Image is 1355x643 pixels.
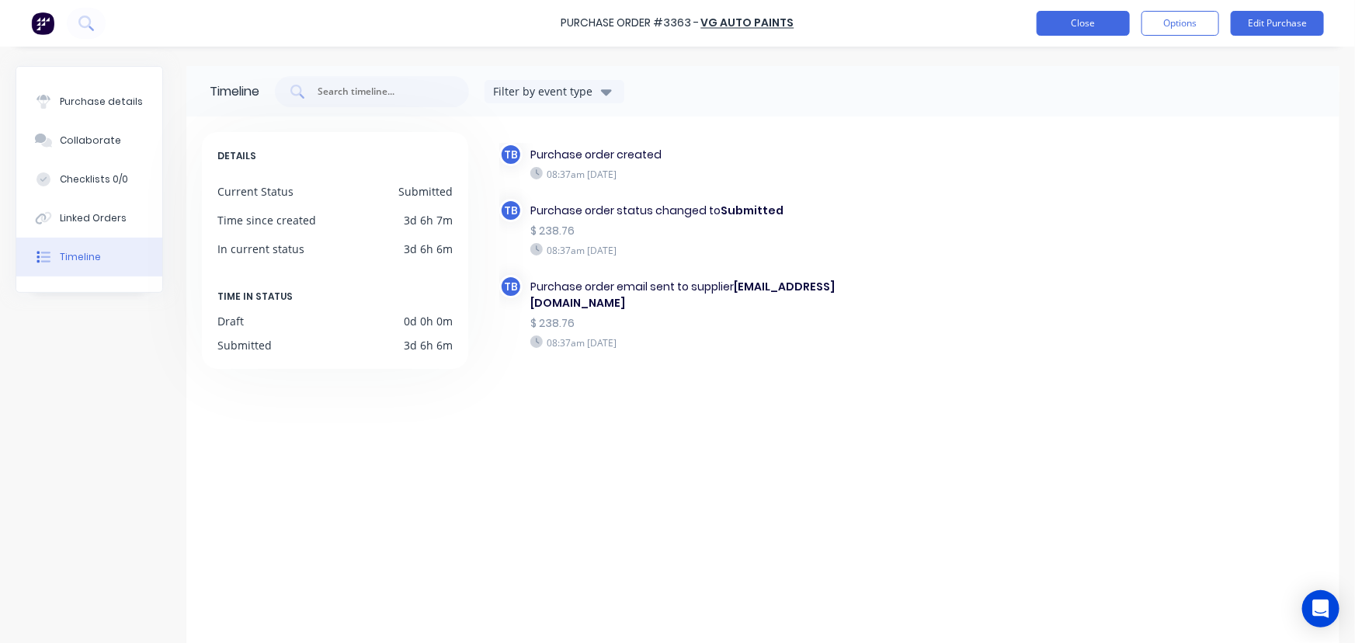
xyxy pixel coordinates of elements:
div: Filter by event type [493,83,597,99]
div: Submitted [398,183,453,200]
div: $ 238.76 [530,315,910,332]
button: Options [1141,11,1219,36]
div: TB [499,143,523,166]
div: Purchase order email sent to supplier [530,279,910,311]
div: In current status [217,241,304,257]
button: Collaborate [16,121,162,160]
div: Purchase details [60,95,143,109]
button: Edit Purchase [1231,11,1324,36]
div: TB [499,199,523,222]
div: Time since created [217,212,316,228]
span: DETAILS [217,148,256,165]
div: Timeline [60,250,101,264]
div: Submitted [217,337,272,353]
b: Submitted [721,203,783,218]
div: 08:37am [DATE] [530,335,910,349]
button: Timeline [16,238,162,276]
div: Timeline [210,82,259,101]
img: Factory [31,12,54,35]
div: Current Status [217,183,294,200]
button: Linked Orders [16,199,162,238]
input: Search timeline... [316,84,445,99]
div: Purchase order created [530,147,910,163]
div: 0d 0h 0m [404,313,453,329]
span: TIME IN STATUS [217,288,293,305]
button: Checklists 0/0 [16,160,162,199]
div: $ 238.76 [530,223,910,239]
div: Checklists 0/0 [60,172,128,186]
button: Close [1037,11,1130,36]
div: Draft [217,313,244,329]
div: 3d 6h 6m [404,241,453,257]
div: 08:37am [DATE] [530,243,910,257]
div: 08:37am [DATE] [530,167,910,181]
div: Purchase Order #3363 - [561,16,700,32]
button: Purchase details [16,82,162,121]
button: Filter by event type [485,80,624,103]
div: Purchase order status changed to [530,203,910,219]
div: Collaborate [60,134,121,148]
div: 3d 6h 6m [404,337,453,353]
div: TB [499,275,523,298]
div: Linked Orders [60,211,127,225]
a: VG Auto Paints [701,16,794,31]
div: 3d 6h 7m [404,212,453,228]
b: [EMAIL_ADDRESS][DOMAIN_NAME] [530,279,835,311]
div: Open Intercom Messenger [1302,590,1339,627]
